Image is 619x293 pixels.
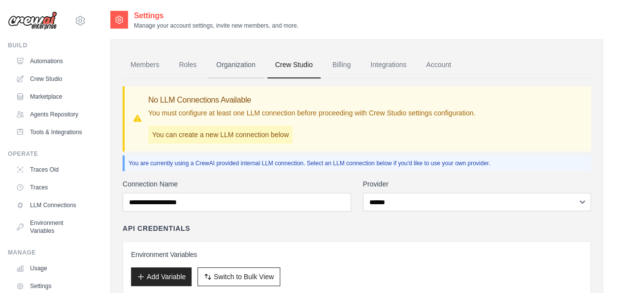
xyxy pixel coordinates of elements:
h3: No LLM Connections Available [148,94,475,106]
a: Account [418,52,459,78]
h3: Environment Variables [131,250,583,259]
a: Agents Repository [12,107,86,122]
a: Environment Variables [12,215,86,239]
p: You can create a new LLM connection below [148,126,293,144]
a: Billing [325,52,358,78]
p: Manage your account settings, invite new members, and more. [134,22,298,30]
div: Operate [8,150,86,158]
a: Automations [12,53,86,69]
a: Traces [12,180,86,195]
h2: Settings [134,10,298,22]
label: Connection Name [123,179,351,189]
p: You must configure at least one LLM connection before proceeding with Crew Studio settings config... [148,108,475,118]
button: Switch to Bulk View [197,267,280,286]
p: You are currently using a CrewAI provided internal LLM connection. Select an LLM connection below... [129,159,587,167]
div: Build [8,41,86,49]
a: Tools & Integrations [12,124,86,140]
a: LLM Connections [12,197,86,213]
a: Traces Old [12,162,86,178]
span: Switch to Bulk View [214,272,274,282]
a: Organization [208,52,263,78]
a: Crew Studio [267,52,321,78]
img: Logo [8,11,57,30]
label: Provider [363,179,591,189]
h4: API Credentials [123,223,190,233]
a: Usage [12,260,86,276]
iframe: Chat Widget [570,246,619,293]
a: Members [123,52,167,78]
a: Marketplace [12,89,86,105]
div: Manage [8,249,86,256]
a: Crew Studio [12,71,86,87]
a: Roles [171,52,204,78]
a: Integrations [362,52,414,78]
button: Add Variable [131,267,192,286]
